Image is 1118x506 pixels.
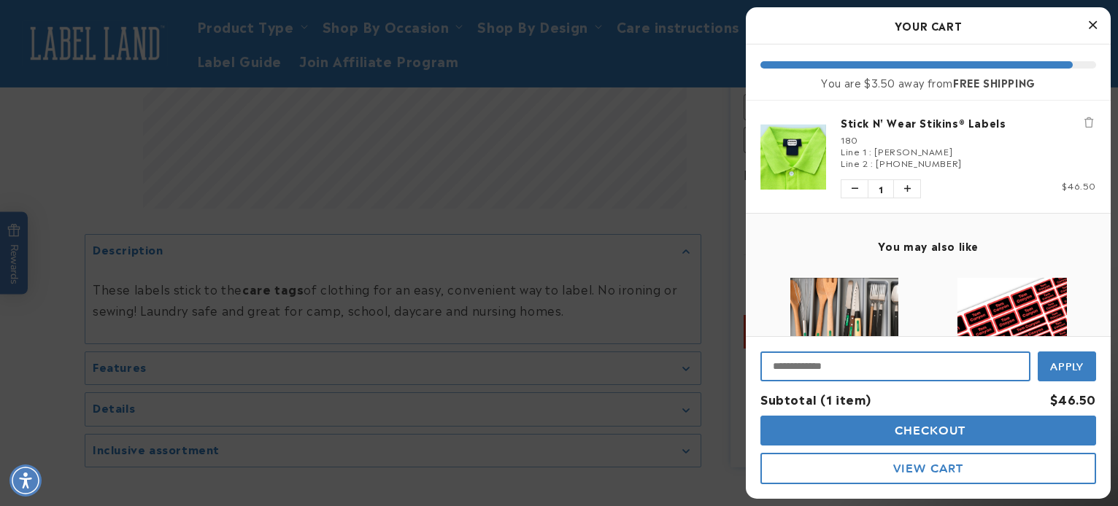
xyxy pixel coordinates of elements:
button: Remove Stick N' Wear Stikins® Labels [1082,115,1096,130]
div: Accessibility Menu [9,464,42,497]
span: Line 1 [841,144,867,157]
span: View Cart [893,462,963,475]
div: You are $3.50 away from [760,76,1096,89]
button: Close Cart [1082,15,1103,36]
span: [PHONE_NUMBER] [876,156,961,169]
button: Apply [1038,351,1096,381]
img: Assorted Name Labels - Label Land [957,278,1067,387]
button: Can these labels be used on uniforms? [12,41,195,69]
div: 180 [841,133,1096,145]
span: Line 2 [841,156,868,169]
h2: Your Cart [760,15,1096,36]
span: Subtotal (1 item) [760,390,871,408]
span: [PERSON_NAME] [874,144,952,157]
span: Checkout [891,424,966,437]
span: 1 [868,180,894,198]
li: product [760,101,1096,213]
span: : [871,156,874,169]
div: $46.50 [1050,389,1096,410]
span: $46.50 [1062,179,1096,192]
button: Increase quantity of Stick N' Wear Stikins® Labels [894,180,920,198]
span: Apply [1050,360,1084,373]
span: : [869,144,872,157]
img: Kosher Labels - Label Land [790,278,899,387]
button: cart [760,416,1096,445]
button: Do these labels need ironing? [50,82,195,109]
h4: You may also like [760,239,1096,252]
img: Stick N' Wear Stikins® Labels [760,124,826,190]
button: cart [760,453,1096,484]
a: Stick N' Wear Stikins® Labels [841,115,1096,130]
button: Decrease quantity of Stick N' Wear Stikins® Labels [841,180,868,198]
b: FREE SHIPPING [953,74,1036,90]
input: Input Discount [760,351,1030,381]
